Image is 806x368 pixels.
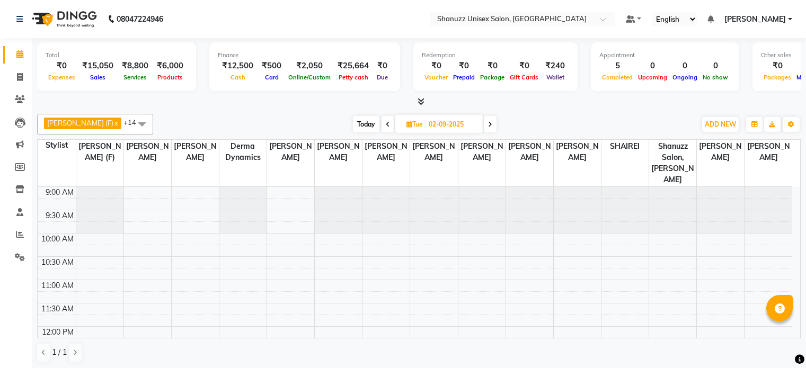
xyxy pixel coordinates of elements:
[506,140,553,164] span: [PERSON_NAME]
[46,51,188,60] div: Total
[458,140,506,164] span: [PERSON_NAME]
[507,60,541,72] div: ₹0
[39,303,76,315] div: 11:30 AM
[262,74,281,81] span: Card
[267,140,314,164] span: [PERSON_NAME]
[258,60,286,72] div: ₹500
[27,4,100,34] img: logo
[422,51,569,60] div: Redemption
[218,51,392,60] div: Finance
[635,60,670,72] div: 0
[422,74,450,81] span: Voucher
[544,74,567,81] span: Wallet
[599,74,635,81] span: Completed
[353,116,379,132] span: Today
[218,60,258,72] div: ₹12,500
[43,210,76,221] div: 9:30 AM
[52,347,67,358] span: 1 / 1
[121,74,149,81] span: Services
[46,60,78,72] div: ₹0
[124,140,171,164] span: [PERSON_NAME]
[286,74,333,81] span: Online/Custom
[554,140,601,164] span: [PERSON_NAME]
[46,74,78,81] span: Expenses
[39,234,76,245] div: 10:00 AM
[700,60,731,72] div: 0
[649,140,696,186] span: Shanuzz Salon, [PERSON_NAME]
[78,60,118,72] div: ₹15,050
[43,187,76,198] div: 9:00 AM
[599,60,635,72] div: 5
[87,74,108,81] span: Sales
[219,140,267,164] span: Derma Dynamics
[700,74,731,81] span: No show
[155,74,185,81] span: Products
[404,120,426,128] span: Tue
[477,60,507,72] div: ₹0
[477,74,507,81] span: Package
[761,326,795,357] iframe: chat widget
[373,60,392,72] div: ₹0
[336,74,371,81] span: Petty cash
[761,60,794,72] div: ₹0
[705,120,736,128] span: ADD NEW
[541,60,569,72] div: ₹240
[507,74,541,81] span: Gift Cards
[39,257,76,268] div: 10:30 AM
[422,60,450,72] div: ₹0
[117,4,163,34] b: 08047224946
[228,74,248,81] span: Cash
[153,60,188,72] div: ₹6,000
[47,119,113,127] span: [PERSON_NAME] (F)
[601,140,649,153] span: SHAIREI
[702,117,739,132] button: ADD NEW
[724,14,786,25] span: [PERSON_NAME]
[697,140,744,164] span: [PERSON_NAME]
[38,140,76,151] div: Stylist
[670,74,700,81] span: Ongoing
[76,140,123,164] span: [PERSON_NAME] (F)
[362,140,410,164] span: [PERSON_NAME]
[40,327,76,338] div: 12:00 PM
[286,60,333,72] div: ₹2,050
[599,51,731,60] div: Appointment
[113,119,118,127] a: x
[670,60,700,72] div: 0
[172,140,219,164] span: [PERSON_NAME]
[39,280,76,291] div: 11:00 AM
[745,140,792,164] span: [PERSON_NAME]
[761,74,794,81] span: Packages
[410,140,457,164] span: [PERSON_NAME]
[333,60,373,72] div: ₹25,664
[426,116,479,132] input: 2025-09-02
[635,74,670,81] span: Upcoming
[118,60,153,72] div: ₹8,800
[450,74,477,81] span: Prepaid
[450,60,477,72] div: ₹0
[315,140,362,164] span: [PERSON_NAME]
[374,74,391,81] span: Due
[123,118,144,127] span: +14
